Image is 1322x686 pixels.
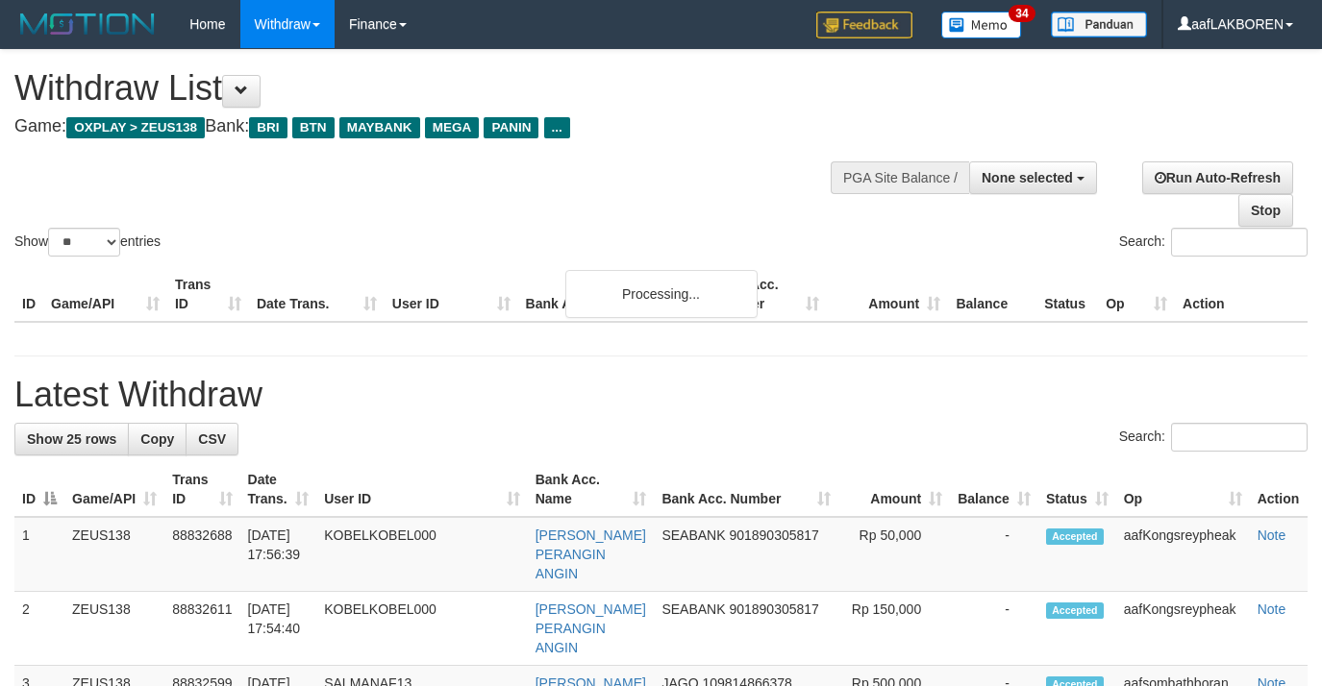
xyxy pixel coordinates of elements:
img: Feedback.jpg [816,12,912,38]
th: Status [1036,267,1098,322]
input: Search: [1171,423,1308,452]
h4: Game: Bank: [14,117,862,136]
label: Show entries [14,228,161,257]
th: Date Trans. [249,267,385,322]
th: Bank Acc. Number [706,267,827,322]
td: - [950,592,1038,666]
select: Showentries [48,228,120,257]
td: Rp 50,000 [838,517,950,592]
td: [DATE] 17:54:40 [240,592,317,666]
th: Date Trans.: activate to sort column ascending [240,462,317,517]
img: MOTION_logo.png [14,10,161,38]
td: 88832688 [164,517,239,592]
span: Show 25 rows [27,431,116,447]
td: 1 [14,517,64,592]
th: Action [1250,462,1308,517]
th: ID [14,267,43,322]
td: - [950,517,1038,592]
td: ZEUS138 [64,592,164,666]
td: KOBELKOBEL000 [316,517,528,592]
label: Search: [1119,423,1308,452]
th: Amount: activate to sort column ascending [838,462,950,517]
td: aafKongsreypheak [1116,592,1250,666]
th: Op [1098,267,1175,322]
td: [DATE] 17:56:39 [240,517,317,592]
input: Search: [1171,228,1308,257]
th: Op: activate to sort column ascending [1116,462,1250,517]
th: Game/API: activate to sort column ascending [64,462,164,517]
th: Amount [827,267,948,322]
img: Button%20Memo.svg [941,12,1022,38]
h1: Withdraw List [14,69,862,108]
th: Game/API [43,267,167,322]
a: Show 25 rows [14,423,129,455]
th: Bank Acc. Name: activate to sort column ascending [528,462,655,517]
td: Rp 150,000 [838,592,950,666]
th: Balance: activate to sort column ascending [950,462,1038,517]
span: BRI [249,117,287,138]
span: Copy 901890305817 to clipboard [729,527,818,543]
td: KOBELKOBEL000 [316,592,528,666]
span: Copy [140,431,174,447]
span: CSV [198,431,226,447]
span: 34 [1009,5,1035,22]
span: PANIN [484,117,538,138]
td: 88832611 [164,592,239,666]
th: User ID [385,267,518,322]
span: SEABANK [661,601,725,617]
label: Search: [1119,228,1308,257]
td: 2 [14,592,64,666]
td: ZEUS138 [64,517,164,592]
span: ... [544,117,570,138]
span: SEABANK [661,527,725,543]
th: Bank Acc. Number: activate to sort column ascending [654,462,838,517]
th: Status: activate to sort column ascending [1038,462,1116,517]
span: BTN [292,117,335,138]
span: Copy 901890305817 to clipboard [729,601,818,617]
th: Bank Acc. Name [518,267,707,322]
span: MEGA [425,117,480,138]
span: Accepted [1046,528,1104,545]
img: panduan.png [1051,12,1147,37]
span: Accepted [1046,602,1104,619]
th: ID: activate to sort column descending [14,462,64,517]
div: Processing... [565,270,758,318]
div: PGA Site Balance / [831,161,969,194]
a: Run Auto-Refresh [1142,161,1293,194]
td: aafKongsreypheak [1116,517,1250,592]
th: Action [1175,267,1308,322]
th: Trans ID: activate to sort column ascending [164,462,239,517]
th: User ID: activate to sort column ascending [316,462,528,517]
a: Stop [1238,194,1293,227]
a: [PERSON_NAME] PERANGIN ANGIN [536,527,646,581]
th: Balance [948,267,1036,322]
button: None selected [969,161,1097,194]
span: OXPLAY > ZEUS138 [66,117,205,138]
th: Trans ID [167,267,249,322]
a: CSV [186,423,238,455]
a: [PERSON_NAME] PERANGIN ANGIN [536,601,646,655]
span: MAYBANK [339,117,420,138]
h1: Latest Withdraw [14,376,1308,414]
a: Note [1258,527,1286,543]
a: Note [1258,601,1286,617]
a: Copy [128,423,187,455]
span: None selected [982,170,1073,185]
